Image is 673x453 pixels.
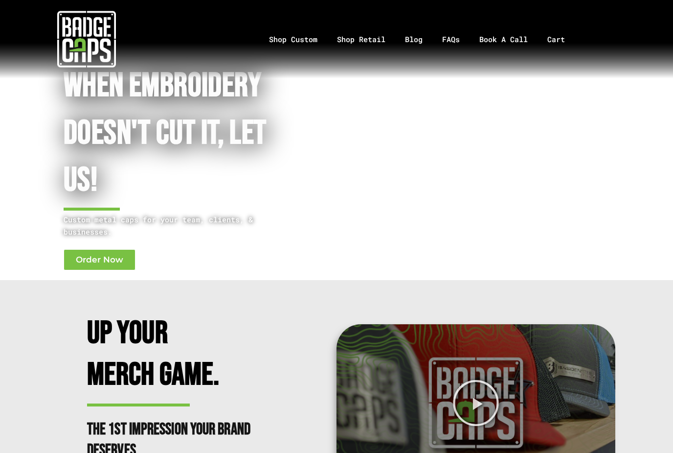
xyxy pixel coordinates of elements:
a: Blog [395,14,432,65]
div: Play Video [452,379,500,427]
a: FAQs [432,14,470,65]
a: Book A Call [470,14,538,65]
a: Cart [538,14,587,65]
a: Shop Custom [259,14,327,65]
img: badgecaps white logo with green acccent [57,10,116,69]
a: Order Now [64,249,135,270]
p: Custom metal caps for your team, clients, & businesses. [64,214,298,238]
span: Order Now [76,256,123,264]
h2: Up Your Merch Game. [87,313,258,396]
h1: When Embroidery Doesn't cut it, Let Us! [64,63,298,205]
a: Shop Retail [327,14,395,65]
nav: Menu [173,14,673,65]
